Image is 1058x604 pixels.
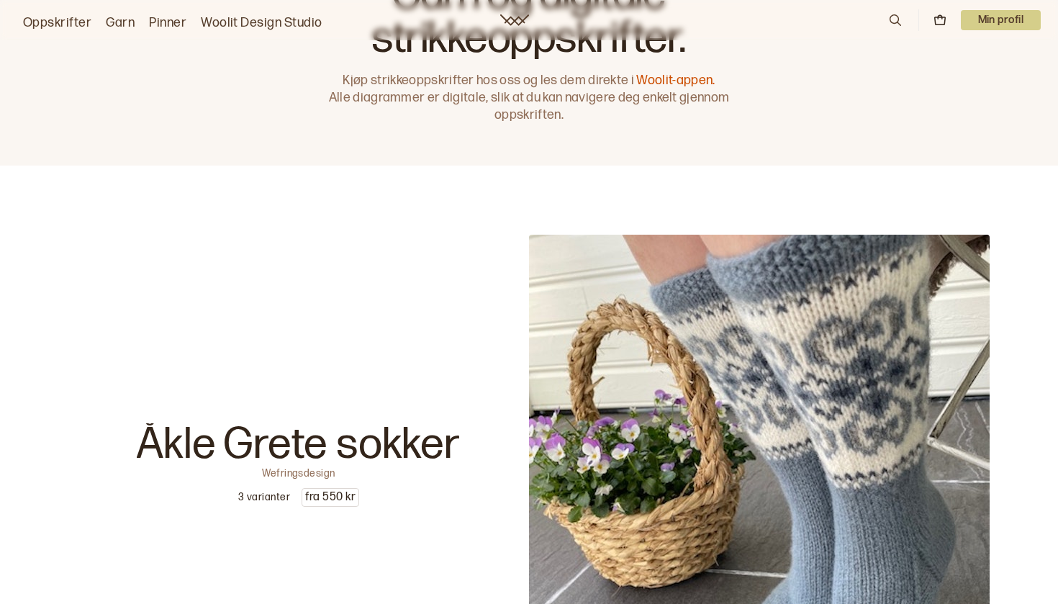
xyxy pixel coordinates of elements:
a: Pinner [149,13,186,33]
a: Woolit [500,14,529,26]
button: User dropdown [961,10,1041,30]
a: Woolit Design Studio [201,13,322,33]
a: Garn [106,13,135,33]
p: Min profil [961,10,1041,30]
p: fra 550 kr [302,489,358,506]
a: Woolit-appen. [636,73,715,88]
p: 3 varianter [238,490,290,505]
a: Oppskrifter [23,13,91,33]
p: Wefringsdesign [262,466,335,477]
p: Åkle Grete sokker [137,423,461,466]
p: Kjøp strikkeoppskrifter hos oss og les dem direkte i Alle diagrammer er digitale, slik at du kan ... [322,72,736,124]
